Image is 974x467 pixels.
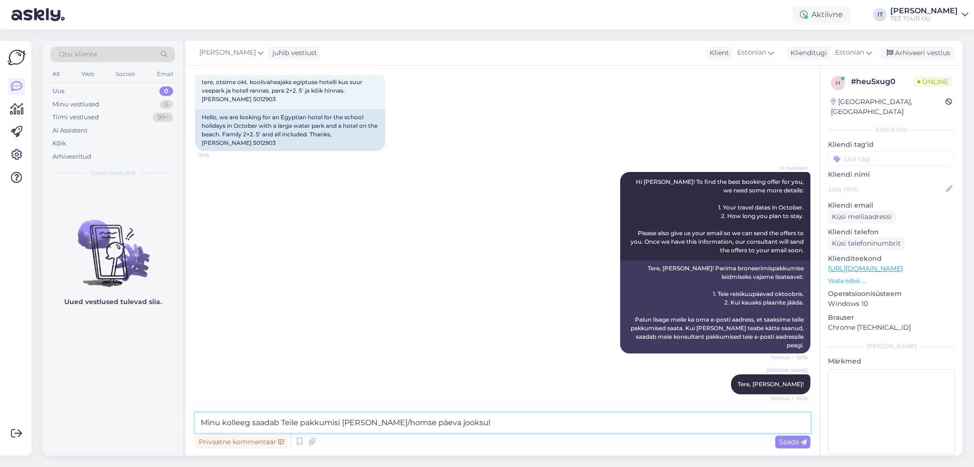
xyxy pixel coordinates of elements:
[873,8,886,21] div: IT
[779,438,807,446] span: Saada
[828,342,955,351] div: [PERSON_NAME]
[828,184,944,194] input: Lisa nimi
[771,395,808,402] span: Nähtud ✓ 18:56
[79,68,96,80] div: Web
[195,413,810,433] textarea: Minu kolleeg saadab Teile pakkumisi [PERSON_NAME]/homse päeva jooksul
[52,113,99,122] div: Tiimi vestlused
[890,15,958,22] div: TEZ TOUR OÜ
[828,323,955,333] p: Chrome [TECHNICAL_ID]
[792,6,850,23] div: Aktiivne
[828,289,955,299] p: Operatsioonisüsteem
[195,109,385,151] div: Hello, we are looking for an Egyptian hotel for the school holidays in October with a large water...
[198,152,234,159] span: 18:56
[828,299,955,309] p: Windows 10
[195,436,288,448] div: Privaatne kommentaar
[269,48,317,58] div: juhib vestlust
[828,254,955,264] p: Klienditeekond
[159,86,173,96] div: 0
[828,276,955,285] p: Vaata edasi ...
[881,47,954,59] div: Arhiveeri vestlus
[828,264,903,273] a: [URL][DOMAIN_NAME]
[91,169,135,177] span: Uued vestlused
[52,100,99,109] div: Minu vestlused
[828,210,896,223] div: Küsi meiliaadressi
[890,7,968,22] a: [PERSON_NAME]TEZ TOUR OÜ
[828,170,955,180] p: Kliendi nimi
[737,48,766,58] span: Estonian
[828,200,955,210] p: Kliendi email
[828,152,955,166] input: Lisa tag
[50,68,61,80] div: All
[160,100,173,109] div: 6
[631,178,805,254] span: Hi [PERSON_NAME]! To find the best booking offer for you, we need some more details: 1. Your trav...
[836,79,840,86] span: h
[153,113,173,122] div: 99+
[787,48,827,58] div: Klienditugi
[43,203,183,288] img: No chats
[620,260,810,353] div: Tere, [PERSON_NAME]! Parima broneerimispakkumise leidmiseks vajame lisateavet: 1. Teie reisikuupä...
[706,48,729,58] div: Klient
[772,164,808,172] span: AI Assistent
[767,367,808,374] span: [PERSON_NAME]
[771,354,808,361] span: Nähtud ✓ 18:56
[738,381,804,388] span: Tere, [PERSON_NAME]!
[155,68,175,80] div: Email
[890,7,958,15] div: [PERSON_NAME]
[831,97,945,117] div: [GEOGRAPHIC_DATA], [GEOGRAPHIC_DATA]
[914,76,952,87] span: Online
[828,356,955,366] p: Märkmed
[835,48,864,58] span: Estonian
[8,48,26,67] img: Askly Logo
[828,237,905,250] div: Küsi telefoninumbrit
[202,78,364,103] span: tere, otsime okt. koolivaheajaks egiptuse hotelli kus suur veepark ja hotell rannas. pere 2+2. 5'...
[199,48,256,58] span: [PERSON_NAME]
[52,86,65,96] div: Uus
[114,68,137,80] div: Socials
[59,49,97,59] span: Otsi kliente
[828,140,955,150] p: Kliendi tag'id
[828,125,955,134] div: Kliendi info
[851,76,914,87] div: # heu5xug0
[828,313,955,323] p: Brauser
[52,139,66,148] div: Kõik
[52,126,88,135] div: AI Assistent
[52,152,91,162] div: Arhiveeritud
[828,227,955,237] p: Kliendi telefon
[64,297,162,307] p: Uued vestlused tulevad siia.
